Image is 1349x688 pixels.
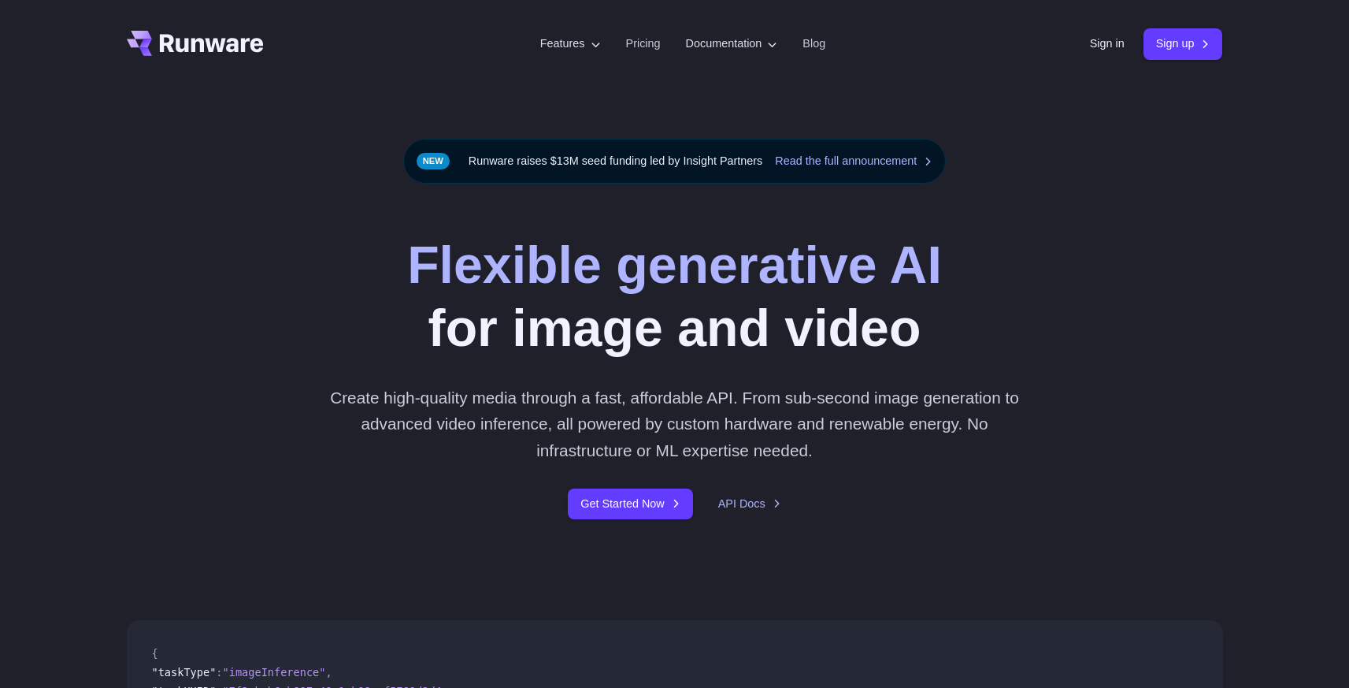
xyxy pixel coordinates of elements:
[152,647,158,660] span: {
[686,35,778,53] label: Documentation
[325,666,332,679] span: ,
[407,234,942,359] h1: for image and video
[802,35,825,53] a: Blog
[403,139,947,184] div: Runware raises $13M seed funding led by Insight Partners
[540,35,601,53] label: Features
[152,666,217,679] span: "taskType"
[216,666,222,679] span: :
[1090,35,1125,53] a: Sign in
[718,495,781,513] a: API Docs
[626,35,661,53] a: Pricing
[324,385,1025,463] p: Create high-quality media through a fast, affordable API. From sub-second image generation to adv...
[568,489,692,519] a: Get Started Now
[775,152,932,170] a: Read the full announcement
[127,31,264,56] a: Go to /
[1143,28,1223,59] a: Sign up
[407,236,942,294] strong: Flexible generative AI
[223,666,326,679] span: "imageInference"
